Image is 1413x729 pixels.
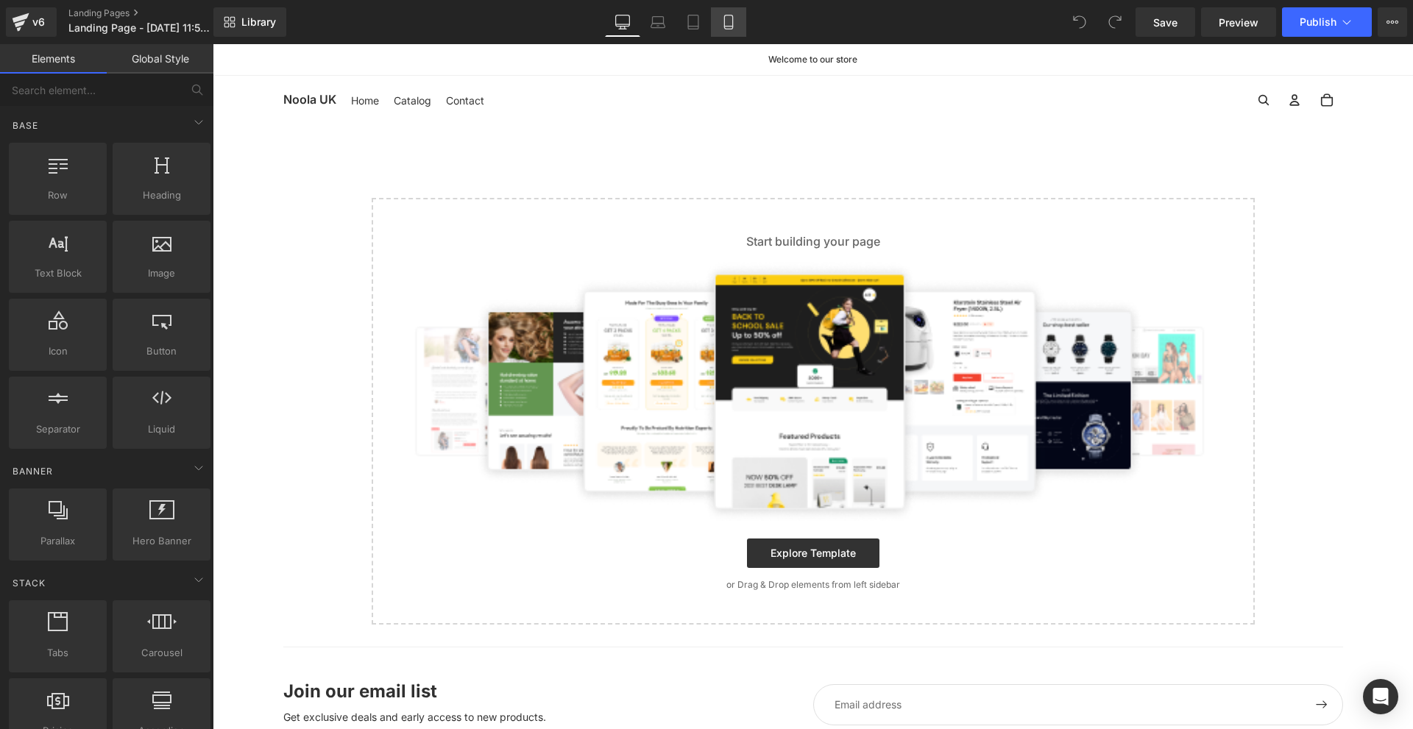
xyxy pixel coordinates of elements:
[1035,40,1067,72] button: Open search
[183,536,1019,546] p: or Drag & Drop elements from left sidebar
[68,7,238,19] a: Landing Pages
[1153,15,1177,30] span: Save
[117,533,206,549] span: Hero Banner
[6,7,57,37] a: v6
[1098,40,1130,72] button: Open cart Total items in cart: 0
[1066,40,1098,72] button: Open account menu
[131,31,174,81] a: Home
[71,665,333,681] p: Get exclusive deals and early access to new products.
[213,7,286,37] a: New Library
[174,31,226,81] a: Catalog
[226,31,279,81] a: Contact
[601,640,1130,681] input: Email address
[13,188,102,203] span: Row
[13,422,102,437] span: Separator
[1219,15,1258,30] span: Preview
[1065,7,1094,37] button: Undo
[640,7,676,37] a: Laptop
[11,118,40,132] span: Base
[1095,647,1123,675] button: Sign up
[605,7,640,37] a: Desktop
[181,48,219,65] span: Catalog
[241,15,276,29] span: Library
[71,40,124,72] a: Noola UK
[1100,7,1130,37] button: Redo
[13,645,102,661] span: Tabs
[1300,16,1336,28] span: Publish
[13,344,102,359] span: Icon
[71,46,124,65] span: Noola UK
[1201,7,1276,37] a: Preview
[29,13,48,32] div: v6
[1282,7,1372,37] button: Publish
[1363,679,1398,714] div: Open Intercom Messenger
[117,344,206,359] span: Button
[11,464,54,478] span: Banner
[13,533,102,549] span: Parallax
[117,266,206,281] span: Image
[117,422,206,437] span: Liquid
[107,44,213,74] a: Global Style
[138,48,166,65] span: Home
[350,11,851,20] p: Welcome to our store
[711,7,746,37] a: Mobile
[534,494,667,524] a: Explore Template
[71,639,224,656] p: Join our email list
[117,188,206,203] span: Heading
[233,48,272,65] span: Contact
[68,22,210,34] span: Landing Page - [DATE] 11:54:57
[117,645,206,661] span: Carousel
[11,576,47,590] span: Stack
[676,7,711,37] a: Tablet
[1378,7,1407,37] button: More
[183,188,1019,206] p: Start building your page
[13,266,102,281] span: Text Block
